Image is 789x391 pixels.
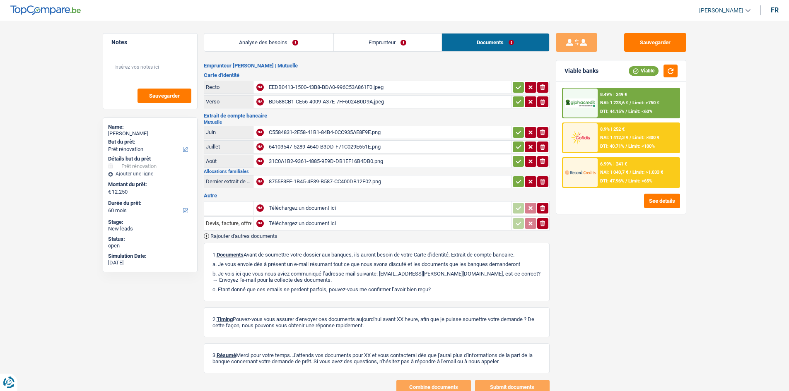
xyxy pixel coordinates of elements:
p: 3. Merci pour votre temps. J'attends vos documents pour XX et vous contacterai dès que j'aurai p... [212,352,541,365]
div: 8.9% | 252 € [600,127,625,132]
div: Stage: [108,219,192,225]
span: NAI: 1 223,6 € [600,100,628,106]
div: Ajouter une ligne [108,171,192,177]
img: Record Credits [565,165,596,180]
div: Dernier extrait de compte pour vos allocations familiales [206,178,251,185]
div: NA [256,98,264,106]
div: Viable [629,66,659,75]
span: DTI: 40.71% [600,144,624,149]
div: NA [256,204,264,212]
div: EEDB0413-1500-43B8-BDA0-996C53A861F0.jpeg [269,81,510,94]
span: Limit: >800 € [632,135,659,140]
h2: Emprunteur [PERSON_NAME] | Mutuelle [204,62,550,69]
span: Limit: >1.033 € [632,170,663,175]
h3: Carte d'identité [204,72,550,78]
span: € [108,189,111,195]
span: DTI: 47.96% [600,178,624,184]
span: / [630,135,631,140]
div: NA [256,158,264,165]
label: Durée du prêt: [108,200,191,206]
a: Documents [442,34,549,51]
span: Limit: >750 € [632,100,659,106]
a: Analyse des besoins [204,34,333,51]
span: Résumé [217,352,236,358]
img: AlphaCredit [565,98,596,108]
button: Rajouter d'autres documents [204,233,277,239]
span: Rajouter d'autres documents [210,233,277,239]
div: 6.99% | 241 € [600,161,627,167]
div: 64103547-5289-4640-B3DD-F71C029E651E.png [269,141,510,153]
span: Limit: <65% [628,178,652,184]
div: [PERSON_NAME] [108,130,192,137]
div: Viable banks [565,67,598,74]
div: NA [256,129,264,136]
div: Recto [206,84,251,90]
span: / [630,100,631,106]
h5: Notes [111,39,189,46]
p: a. Je vous envoie dès à présent un e-mail résumant tout ce que nous avons discuté et les doc... [212,261,541,267]
div: Name: [108,124,192,130]
span: / [625,109,627,114]
div: [DATE] [108,259,192,266]
button: See details [644,194,680,208]
div: BD588CB1-CE56-4009-A37E-7FF6024B0D9A.jpeg [269,96,510,108]
div: 8755E3FE-1B45-4E39-B587-CC400DB12F02.png [269,175,510,188]
span: DTI: 44.15% [600,109,624,114]
span: / [625,144,627,149]
a: [PERSON_NAME] [692,4,750,17]
p: b. Je vois ici que vous nous aviez communiqué l’adresse mail suivante: [EMAIL_ADDRESS][PERSON_NA... [212,271,541,283]
div: NA [256,220,264,227]
span: Timing [217,316,233,322]
div: Juin [206,129,251,135]
button: Sauvegarder [138,89,191,103]
div: 31C0A1B2-9361-4885-9E9D-DB1EF16B4DB0.png [269,155,510,168]
div: Août [206,158,251,164]
div: Verso [206,98,251,105]
div: Simulation Date: [108,253,192,259]
h3: Extrait de compte bancaire [204,113,550,118]
div: NA [256,84,264,91]
div: fr [771,6,779,14]
label: Montant du prêt: [108,181,191,188]
h3: Autre [204,193,550,198]
div: Juillet [206,144,251,150]
span: Limit: <100% [628,144,655,149]
span: / [625,178,627,184]
span: Documents [217,252,244,258]
span: [PERSON_NAME] [699,7,743,14]
button: Sauvegarder [624,33,686,52]
img: TopCompare Logo [10,5,81,15]
img: Cofidis [565,130,596,145]
div: Status: [108,236,192,242]
div: open [108,242,192,249]
p: c. Etant donné que ces emails se perdent parfois, pouvez-vous me confirmer l’avoir bien reçu? [212,286,541,293]
div: 8.49% | 249 € [600,92,627,97]
div: C5584831-2E58-41B1-84B4-0CC935AE8F9E.png [269,126,510,139]
div: Détails but du prêt [108,156,192,162]
label: But du prêt: [108,139,191,145]
a: Emprunteur [334,34,442,51]
span: NAI: 1 412,3 € [600,135,628,140]
h2: Allocations familiales [204,169,550,174]
span: NAI: 1 040,7 € [600,170,628,175]
div: NA [256,178,264,185]
h2: Mutuelle [204,120,550,125]
div: New leads [108,225,192,232]
div: NA [256,143,264,151]
p: 1. Avant de soumettre votre dossier aux banques, ils auront besoin de votre Carte d'identité, Ext... [212,252,541,258]
span: / [630,170,631,175]
p: 2. Pouvez-vous vous assurer d'envoyer ces documents aujourd'hui avant XX heure, afin que je puiss... [212,316,541,329]
span: Limit: <60% [628,109,652,114]
span: Sauvegarder [149,93,180,98]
